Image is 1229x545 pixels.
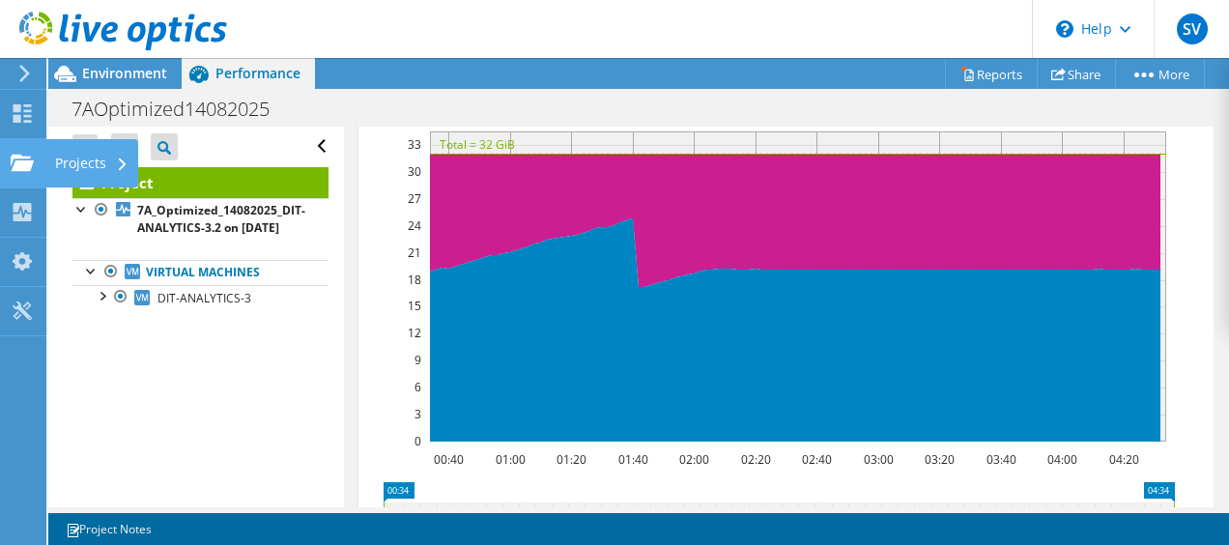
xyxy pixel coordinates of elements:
a: Share [1037,59,1116,89]
text: 6 [414,379,421,395]
text: 33 [408,136,421,153]
text: 03:40 [986,451,1015,468]
a: Virtual Machines [72,260,329,285]
text: 02:40 [801,451,831,468]
a: Project Notes [52,517,165,541]
span: Environment [82,64,167,82]
h1: 7AOptimized14082025 [63,99,300,120]
text: 02:20 [740,451,770,468]
text: 03:00 [863,451,893,468]
a: Project [72,167,329,198]
text: 01:40 [617,451,647,468]
text: 24 [408,217,421,234]
text: 12 [408,325,421,341]
a: More [1115,59,1205,89]
a: 7A_Optimized_14082025_DIT-ANALYTICS-3.2 on [DATE] [72,198,329,241]
text: 03:20 [924,451,954,468]
text: 27 [408,190,421,207]
text: 9 [414,352,421,368]
text: 30 [408,163,421,180]
text: 21 [408,244,421,261]
span: Performance [215,64,300,82]
a: DIT-ANALYTICS-3 [72,285,329,310]
a: Reports [945,59,1038,89]
text: 15 [408,298,421,314]
text: 3 [414,406,421,422]
div: Projects [45,139,138,187]
text: 01:00 [495,451,525,468]
svg: \n [1056,20,1073,38]
text: 00:40 [433,451,463,468]
text: 01:20 [556,451,586,468]
text: 02:00 [678,451,708,468]
text: Total = 32 GiB [440,136,515,153]
text: 18 [408,272,421,288]
text: 0 [414,433,421,449]
text: 04:20 [1108,451,1138,468]
text: 04:00 [1046,451,1076,468]
span: DIT-ANALYTICS-3 [157,290,251,306]
b: 7A_Optimized_14082025_DIT-ANALYTICS-3.2 on [DATE] [137,202,305,236]
span: SV [1177,14,1208,44]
